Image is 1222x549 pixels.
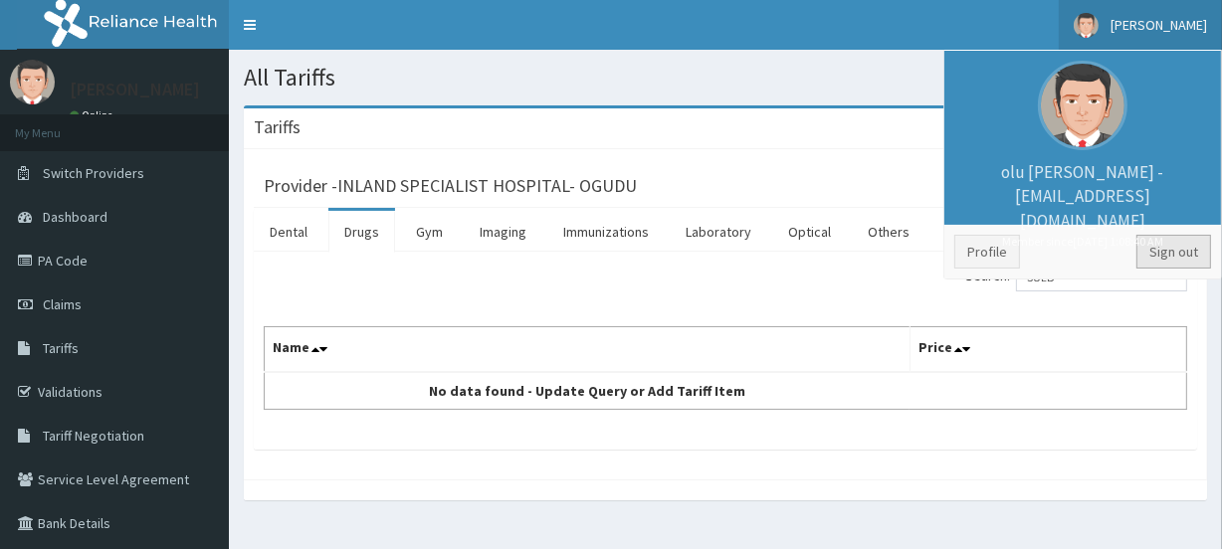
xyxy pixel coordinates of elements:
[852,211,925,253] a: Others
[43,427,144,445] span: Tariff Negotiation
[264,177,637,195] h3: Provider - INLAND SPECIALIST HOSPITAL- OGUDU
[400,211,459,253] a: Gym
[1038,61,1127,150] img: User Image
[954,233,1211,250] small: Member since [DATE] 1:08:40 AM
[254,211,323,253] a: Dental
[10,60,55,104] img: User Image
[954,235,1020,269] a: Profile
[254,118,301,136] h3: Tariffs
[954,160,1211,250] p: olu [PERSON_NAME] - [EMAIL_ADDRESS][DOMAIN_NAME]
[670,211,767,253] a: Laboratory
[265,327,911,373] th: Name
[244,65,1207,91] h1: All Tariffs
[910,327,1186,373] th: Price
[43,208,107,226] span: Dashboard
[70,81,200,98] p: [PERSON_NAME]
[547,211,665,253] a: Immunizations
[464,211,542,253] a: Imaging
[70,108,117,122] a: Online
[1074,13,1099,38] img: User Image
[1136,235,1211,269] a: Sign out
[43,164,144,182] span: Switch Providers
[1111,16,1207,34] span: [PERSON_NAME]
[43,295,82,313] span: Claims
[930,211,1033,253] a: Procedures
[772,211,847,253] a: Optical
[265,372,911,410] td: No data found - Update Query or Add Tariff Item
[328,211,395,253] a: Drugs
[43,339,79,357] span: Tariffs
